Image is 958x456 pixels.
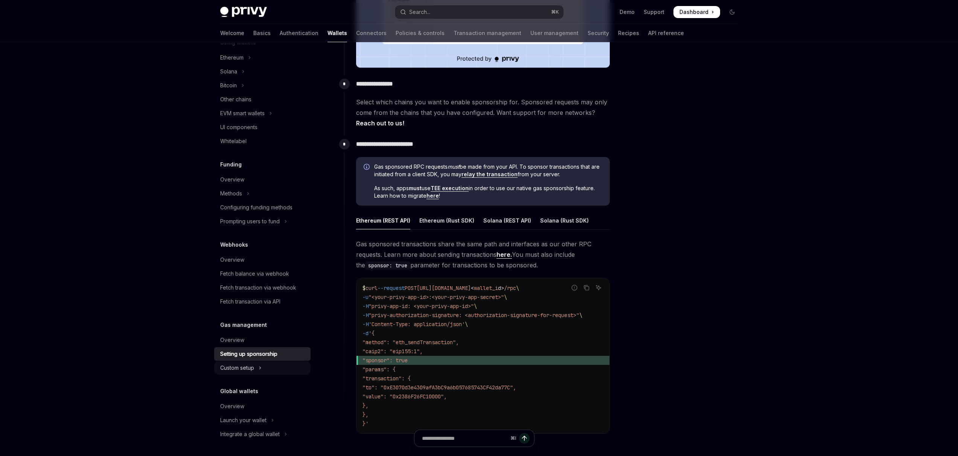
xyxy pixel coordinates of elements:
span: POST [405,285,417,291]
span: /rpc [504,285,516,291]
a: relay the transaction [461,171,518,178]
a: Welcome [220,24,244,42]
a: Transaction management [454,24,521,42]
div: Solana (REST API) [483,212,531,229]
div: Fetch transaction via API [220,297,280,306]
a: Security [588,24,609,42]
span: \ [474,303,477,310]
a: Policies & controls [396,24,445,42]
div: Fetch transaction via webhook [220,283,296,292]
a: API reference [648,24,684,42]
div: Setting up sponsorship [220,349,277,358]
svg: Info [364,164,371,171]
span: "caip2": "eip155:1", [362,348,423,355]
a: Overview [214,400,311,413]
span: Dashboard [679,8,708,16]
a: Basics [253,24,271,42]
button: Toggle Custom setup section [214,361,311,375]
a: Overview [214,333,311,347]
span: \ [465,321,468,328]
button: Toggle Prompting users to fund section [214,215,311,228]
a: Dashboard [673,6,720,18]
div: Solana [220,67,237,76]
span: --request [378,285,405,291]
span: }, [362,411,369,418]
h5: Global wallets [220,387,258,396]
div: Overview [220,255,244,264]
div: EVM smart wallets [220,109,265,118]
a: Reach out to us! [356,119,404,127]
div: Custom setup [220,363,254,372]
div: Ethereum (REST API) [356,212,410,229]
span: -H [362,321,369,328]
a: UI components [214,120,311,134]
button: Open search [395,5,564,19]
span: wallet_i [474,285,498,291]
a: Fetch balance via webhook [214,267,311,281]
span: [URL][DOMAIN_NAME] [417,285,471,291]
span: Select which chains you want to enable sponsorship for. Sponsored requests may only come from the... [356,97,610,128]
span: curl [366,285,378,291]
span: d [498,285,501,291]
a: Overview [214,253,311,267]
div: Whitelabel [220,137,247,146]
button: Toggle Methods section [214,187,311,200]
span: $ [362,285,366,291]
div: Methods [220,189,242,198]
button: Report incorrect code [570,283,579,293]
div: Configuring funding methods [220,203,292,212]
a: Configuring funding methods [214,201,311,214]
button: Toggle Ethereum section [214,51,311,64]
a: Wallets [327,24,347,42]
span: -d [362,330,369,337]
span: > [501,285,504,291]
span: }' [362,420,369,427]
div: Overview [220,402,244,411]
span: "<your-privy-app-id>:<your-privy-app-secret>" [369,294,504,300]
button: Send message [519,433,530,444]
span: "privy-app-id: <your-privy-app-id>" [369,303,474,310]
a: here. [497,251,512,259]
span: "params": { [362,366,396,373]
button: Toggle Bitcoin section [214,79,311,92]
h5: Funding [220,160,242,169]
div: Overview [220,175,244,184]
h5: Webhooks [220,240,248,249]
a: Fetch transaction via webhook [214,281,311,294]
div: Ethereum [220,53,244,62]
div: Launch your wallet [220,416,267,425]
span: \ [516,285,519,291]
span: -H [362,312,369,319]
span: Gas sponsored transactions share the same path and interfaces as our other RPC requests. Learn mo... [356,239,610,270]
button: Toggle Solana section [214,65,311,78]
a: Setting up sponsorship [214,347,311,361]
a: User management [530,24,579,42]
button: Ask AI [594,283,603,293]
span: -H [362,303,369,310]
div: Other chains [220,95,251,104]
div: Solana (Rust SDK) [540,212,589,229]
div: Prompting users to fund [220,217,280,226]
em: must [448,163,460,170]
a: TEE execution [431,185,469,192]
button: Toggle Launch your wallet section [214,413,311,427]
span: \ [579,312,582,319]
h5: Gas management [220,320,267,329]
a: Overview [214,173,311,186]
div: Search... [409,8,430,17]
div: Integrate a global wallet [220,430,280,439]
a: Demo [620,8,635,16]
span: -u [362,294,369,300]
a: Whitelabel [214,134,311,148]
strong: must [409,185,422,191]
span: As such, apps use in order to use our native gas sponsorship feature. Learn how to migrate ! [374,185,602,200]
button: Toggle dark mode [726,6,738,18]
a: here [426,192,439,199]
a: Fetch transaction via API [214,295,311,308]
span: ⌘ K [551,9,559,15]
div: Bitcoin [220,81,237,90]
span: '{ [369,330,375,337]
span: 'Content-Type: application/json' [369,321,465,328]
a: Recipes [618,24,639,42]
button: Toggle Integrate a global wallet section [214,427,311,441]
